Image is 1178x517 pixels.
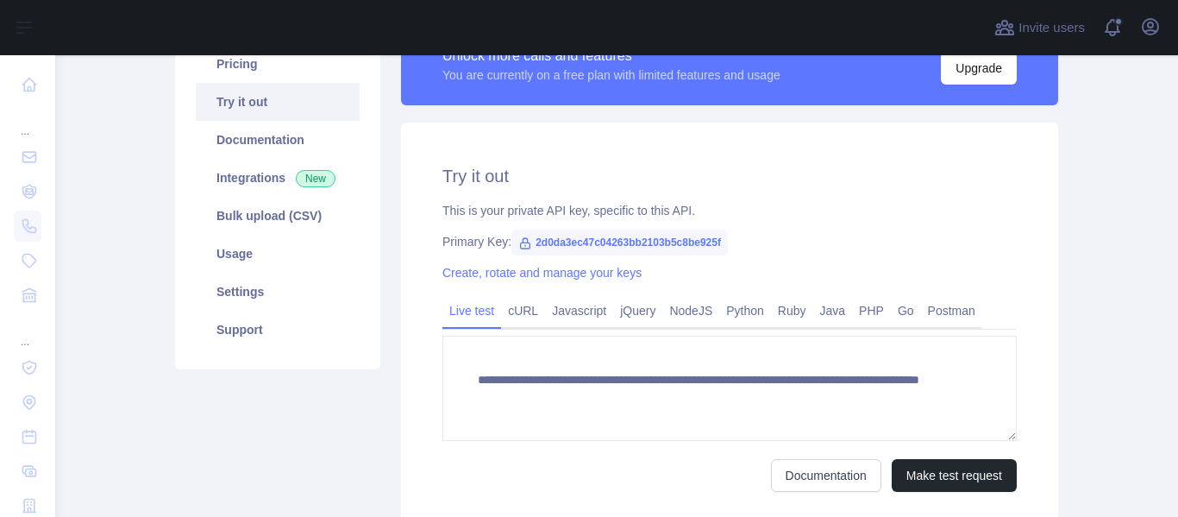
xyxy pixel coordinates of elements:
[941,52,1017,85] button: Upgrade
[442,233,1017,250] div: Primary Key:
[891,297,921,325] a: Go
[442,46,780,66] div: Unlock more calls and features
[196,273,360,311] a: Settings
[442,164,1017,188] h2: Try it out
[196,311,360,349] a: Support
[296,170,335,187] span: New
[771,459,881,492] a: Documentation
[662,297,719,325] a: NodeJS
[991,14,1088,41] button: Invite users
[852,297,891,325] a: PHP
[196,83,360,121] a: Try it out
[545,297,613,325] a: Javascript
[196,45,360,83] a: Pricing
[196,197,360,235] a: Bulk upload (CSV)
[511,230,728,255] span: 2d0da3ec47c04263bb2103b5c8be925f
[442,266,642,280] a: Create, rotate and manage your keys
[442,202,1017,219] div: This is your private API key, specific to this API.
[771,297,813,325] a: Ruby
[14,104,41,138] div: ...
[719,297,771,325] a: Python
[613,297,662,325] a: jQuery
[892,459,1017,492] button: Make test request
[813,297,853,325] a: Java
[921,297,982,325] a: Postman
[196,121,360,159] a: Documentation
[442,66,780,84] div: You are currently on a free plan with limited features and usage
[14,314,41,349] div: ...
[442,297,501,325] a: Live test
[196,159,360,197] a: Integrations New
[196,235,360,273] a: Usage
[1018,18,1085,38] span: Invite users
[501,297,545,325] a: cURL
